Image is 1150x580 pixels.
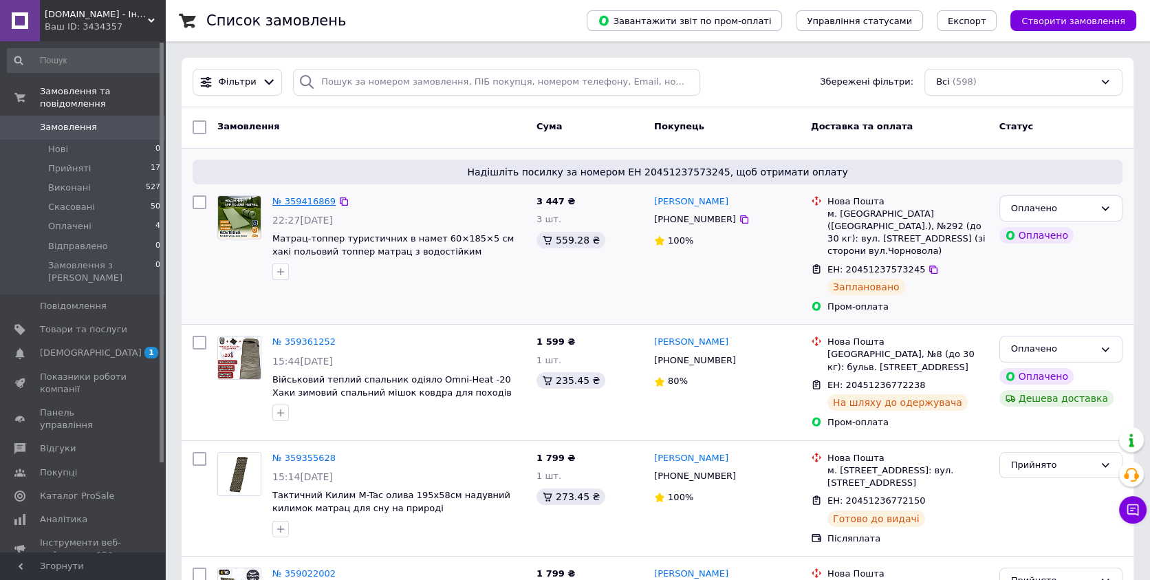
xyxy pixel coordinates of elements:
span: [DEMOGRAPHIC_DATA] [40,347,142,359]
input: Пошук [7,48,162,73]
span: Інструменти веб-майстра та SEO [40,537,127,561]
span: Покупці [40,466,77,479]
span: Відгуки [40,442,76,455]
span: 0 [155,240,160,253]
span: Товари та послуги [40,323,127,336]
span: Управління статусами [807,16,912,26]
span: Виконані [48,182,91,194]
span: Нові [48,143,68,155]
span: Відправлено [48,240,108,253]
div: Ваш ID: 3434357 [45,21,165,33]
h1: Список замовлень [206,12,346,29]
button: Управління статусами [796,10,923,31]
span: 0 [155,259,160,284]
span: 15k.shop - Інтернет магазин для туризму, відпочинку та спорядження ! [45,8,148,21]
span: 50 [151,201,160,213]
span: Замовлення [40,121,97,133]
span: Замовлення з [PERSON_NAME] [48,259,155,284]
span: Каталог ProSale [40,490,114,502]
a: Створити замовлення [997,15,1136,25]
button: Експорт [937,10,997,31]
span: Експорт [948,16,986,26]
span: Оплачені [48,220,91,233]
button: Завантажити звіт по пром-оплаті [587,10,782,31]
span: 1 [144,347,158,358]
span: Панель управління [40,407,127,431]
span: Повідомлення [40,300,107,312]
span: 4 [155,220,160,233]
span: Замовлення та повідомлення [40,85,165,110]
span: 0 [155,143,160,155]
span: 527 [146,182,160,194]
button: Чат з покупцем [1119,496,1147,524]
span: Скасовані [48,201,95,213]
span: Показники роботи компанії [40,371,127,396]
span: Аналітика [40,513,87,526]
span: Завантажити звіт по пром-оплаті [598,14,771,27]
span: Створити замовлення [1021,16,1125,26]
span: Прийняті [48,162,91,175]
span: 17 [151,162,160,175]
button: Створити замовлення [1010,10,1136,31]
